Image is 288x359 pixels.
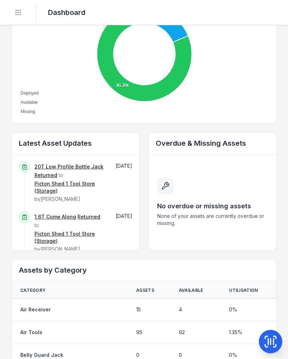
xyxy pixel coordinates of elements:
[34,214,105,252] span: to by [PERSON_NAME]
[229,288,258,293] span: Utilisation
[21,91,39,96] span: Deployed
[136,352,139,359] span: 0
[48,7,85,17] h2: Dashboard
[34,164,105,202] span: to by [PERSON_NAME]
[157,213,268,227] span: None of your assets are currently overdue or missing.
[21,109,35,114] span: Missing
[19,138,132,148] h2: Latest Asset Updates
[179,288,203,293] span: Available
[229,306,237,313] span: 0 %
[20,288,46,293] span: Category
[179,306,182,313] span: 4
[116,163,132,169] time: 4/9/2025, 6:20:12 am
[34,213,76,220] a: 1.6T Come Along
[116,213,132,219] time: 4/9/2025, 6:15:38 am
[34,180,105,194] a: Picton Shed 1 Tool Store (Storage)
[229,352,237,359] span: 0 %
[116,213,132,219] span: [DATE]
[136,329,142,336] span: 95
[136,288,154,293] span: Assets
[20,329,42,336] a: Air Tools
[156,138,269,148] h2: Overdue & Missing Assets
[136,306,141,313] span: 15
[229,329,242,336] span: 1.35 %
[179,352,182,359] span: 0
[20,306,51,313] a: Air Receiver
[21,100,38,105] span: Available
[34,163,103,170] a: 20T Low Profile Bottle Jack
[116,163,132,169] span: [DATE]
[11,6,25,19] button: Toggle navigation
[34,172,57,179] a: Returned
[78,213,100,220] a: Returned
[157,201,268,211] h3: No overdue or missing assets
[179,329,185,336] span: 92
[34,230,105,245] a: Picton Shed 1 Tool Store (Storage)
[20,352,63,359] a: Belly Guard Jack
[19,265,269,275] h2: Assets by Category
